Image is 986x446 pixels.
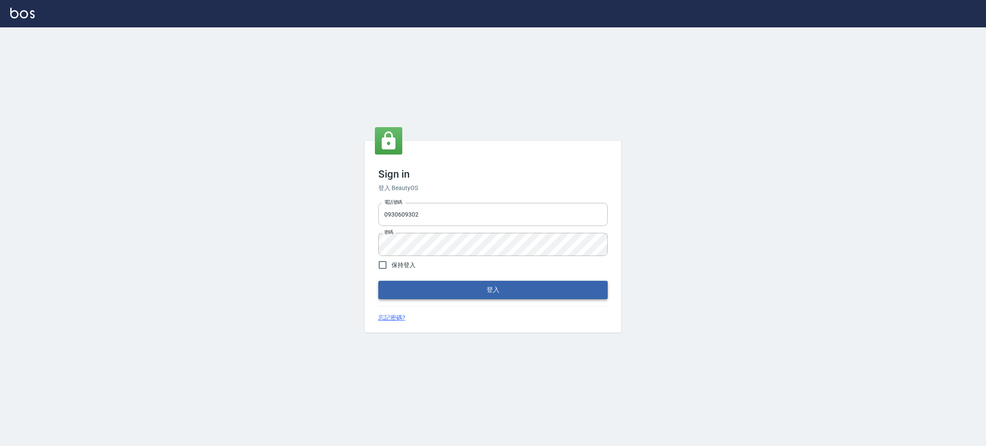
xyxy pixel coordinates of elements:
label: 密碼 [384,229,393,235]
span: 保持登入 [392,261,416,270]
a: 忘記密碼? [378,313,405,322]
img: Logo [10,8,35,18]
h3: Sign in [378,168,608,180]
button: 登入 [378,281,608,299]
label: 電話號碼 [384,199,402,205]
h6: 登入 BeautyOS [378,184,608,193]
